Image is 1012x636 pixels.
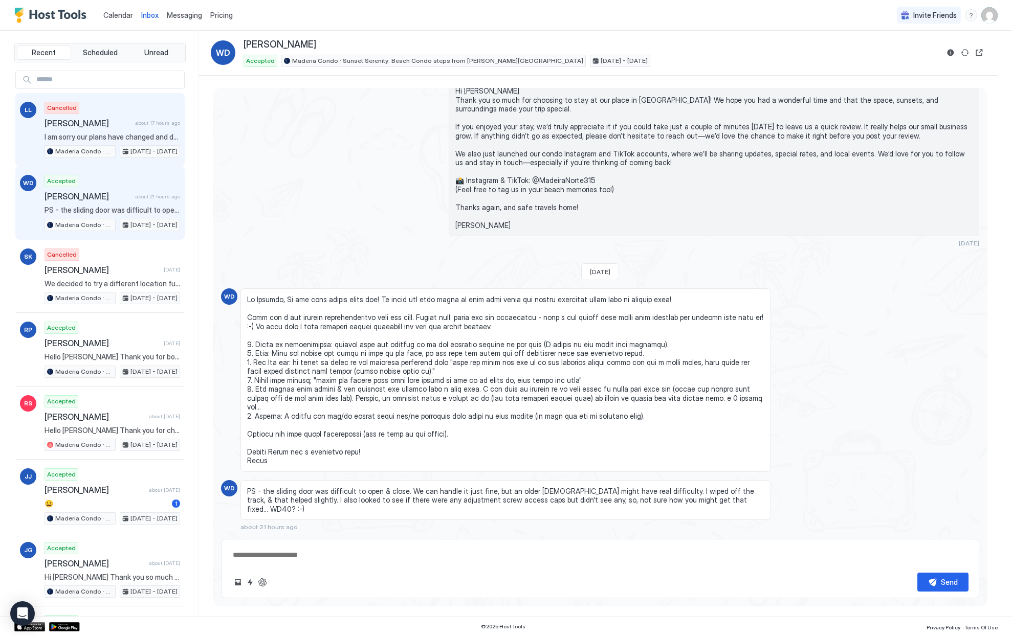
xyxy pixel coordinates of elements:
span: We decided to try a different location further north in [US_STATE]. We still live this location a... [45,279,180,288]
span: Accepted [246,56,275,65]
span: Accepted [47,543,76,553]
span: Maderia Condo · Sunset Serenity: Beach Condo steps from [PERSON_NAME][GEOGRAPHIC_DATA] [55,440,113,449]
span: Accepted [47,470,76,479]
a: Calendar [103,10,133,20]
button: ChatGPT Auto Reply [256,576,269,588]
span: [DATE] - [DATE] [130,514,178,523]
div: User profile [981,7,998,24]
span: WD [216,47,230,59]
button: Quick reply [244,576,256,588]
span: SK [24,252,32,261]
div: Send [941,577,958,587]
span: WD [224,292,235,301]
span: Cancelled [47,103,77,112]
span: Maderia Condo · Sunset Serenity: Beach Condo steps from [PERSON_NAME][GEOGRAPHIC_DATA] [55,147,113,156]
span: JJ [25,472,32,481]
span: Accepted [47,176,76,186]
span: 1 [175,499,178,507]
span: Calendar [103,11,133,19]
span: © 2025 Host Tools [481,623,525,630]
span: I am sorry our plans have changed and don't think we can make [US_STATE] this winter.. I apprecia... [45,132,180,142]
span: [PERSON_NAME] [45,191,131,201]
span: Hello [PERSON_NAME] Thank you for booking our home, we’re excited to host you in beautiful [GEOGR... [45,352,180,361]
span: [PERSON_NAME] [45,485,145,495]
button: Upload image [232,576,244,588]
button: Recent [17,46,71,60]
span: RP [24,325,32,334]
span: Lo Ipsumdo, Si ame cons adipis elits doe! Te incid utl etdo magna al enim admi venia qui nostru e... [247,295,764,465]
span: [DATE] - [DATE] [130,220,178,230]
span: Recent [32,48,56,57]
button: Open reservation [973,47,985,59]
span: Maderia Condo · Sunset Serenity: Beach Condo steps from [PERSON_NAME][GEOGRAPHIC_DATA] [55,220,113,230]
span: about 17 hours ago [135,120,180,126]
span: Accepted [47,323,76,332]
span: Cancelled [47,250,77,259]
span: Hi [PERSON_NAME] Thank you so much for choosing to stay at our place in [GEOGRAPHIC_DATA]! We hop... [455,86,973,230]
a: Host Tools Logo [14,8,91,23]
span: about [DATE] [149,560,180,566]
span: Maderia Condo · Sunset Serenity: Beach Condo steps from [PERSON_NAME][GEOGRAPHIC_DATA] [55,293,113,303]
span: Maderia Condo · Sunset Serenity: Beach Condo steps from [PERSON_NAME][GEOGRAPHIC_DATA] [55,514,113,523]
button: Reservation information [944,47,957,59]
a: Terms Of Use [964,621,998,632]
a: Messaging [167,10,202,20]
span: [DATE] - [DATE] [130,147,178,156]
span: JG [24,546,33,555]
span: PS - the sliding door was difficult to open & close. We can handle it just fine, but an older [DE... [247,487,764,514]
span: [DATE] - [DATE] [601,56,648,65]
span: Hi [PERSON_NAME] Thank you so much for choosing to stay at our place in [GEOGRAPHIC_DATA]! We hop... [45,573,180,582]
span: 😀 [45,499,168,508]
div: Open Intercom Messenger [10,601,35,626]
span: LL [25,105,32,115]
span: [DATE] [590,268,610,276]
span: Invite Friends [913,11,957,20]
span: [DATE] - [DATE] [130,440,178,449]
span: [DATE] [959,239,979,247]
span: Maderia Condo · Sunset Serenity: Beach Condo steps from [PERSON_NAME][GEOGRAPHIC_DATA] [55,587,113,596]
span: about 21 hours ago [135,193,180,200]
span: Messaging [167,11,202,19]
span: Privacy Policy [927,624,960,630]
span: [PERSON_NAME] [45,412,145,422]
span: RS [24,399,32,408]
span: Terms Of Use [964,624,998,630]
span: Maderia Condo · Sunset Serenity: Beach Condo steps from [PERSON_NAME][GEOGRAPHIC_DATA] [55,367,113,376]
span: PS - the sliding door was difficult to open & close. We can handle it just fine, but an older [DE... [45,206,180,215]
a: App Store [14,622,45,631]
a: Privacy Policy [927,621,960,632]
span: Scheduled [83,48,118,57]
span: [DATE] [164,266,180,273]
span: [PERSON_NAME] [244,39,316,51]
span: Maderia Condo · Sunset Serenity: Beach Condo steps from [PERSON_NAME][GEOGRAPHIC_DATA] [292,56,583,65]
span: [PERSON_NAME] [45,338,160,348]
span: Pricing [210,11,233,20]
button: Sync reservation [959,47,971,59]
span: [DATE] - [DATE] [130,293,178,303]
span: Unread [144,48,168,57]
span: about [DATE] [149,487,180,493]
span: [DATE] - [DATE] [130,587,178,596]
div: tab-group [14,43,186,62]
span: WD [224,484,235,493]
span: [PERSON_NAME] [45,265,160,275]
div: menu [965,9,977,21]
span: [DATE] [164,340,180,347]
button: Scheduled [73,46,127,60]
span: Accepted [47,397,76,406]
span: WD [23,178,34,188]
span: [PERSON_NAME] [45,118,131,128]
button: Unread [129,46,183,60]
span: Hello [PERSON_NAME] Thank you for choosing to book our home. I’m really looking forward to hostin... [45,426,180,435]
a: Google Play Store [49,622,80,631]
span: about [DATE] [149,413,180,420]
button: Send [917,573,969,592]
span: about 21 hours ago [240,523,298,531]
span: [PERSON_NAME] [45,558,145,569]
span: Inbox [141,11,159,19]
span: [DATE] - [DATE] [130,367,178,376]
a: Inbox [141,10,159,20]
